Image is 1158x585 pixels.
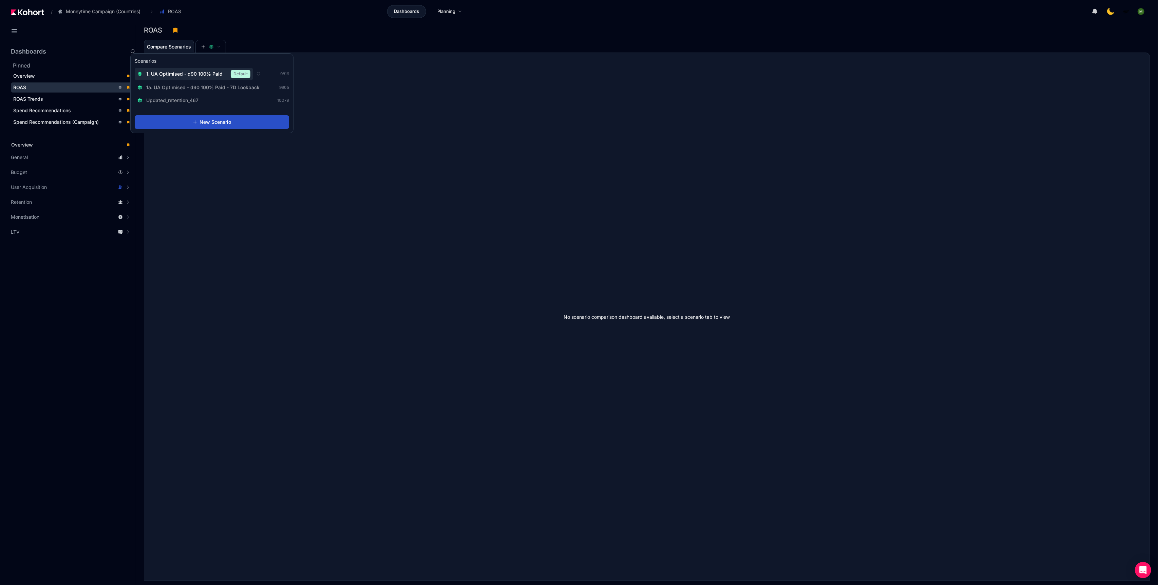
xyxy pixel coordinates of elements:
[11,82,134,93] a: ROAS
[11,229,20,235] span: LTV
[135,58,156,66] h3: Scenarios
[13,108,71,113] span: Spend Recommendations
[200,119,231,125] span: New Scenario
[11,71,134,81] a: Overview
[11,9,44,15] img: Kohort logo
[135,82,266,93] button: 1a. UA Optimised - d90 100% Paid - 7D Lookback
[144,27,166,34] h3: ROAS
[11,154,28,161] span: General
[13,96,43,102] span: ROAS Trends
[280,71,289,77] span: 9816
[430,5,469,18] a: Planning
[146,84,260,91] span: 1a. UA Optimised - d90 100% Paid - 7D Lookback
[144,53,1150,581] div: No scenario comparison dashboard available, select a scenario tab to view
[11,117,134,127] a: Spend Recommendations (Campaign)
[231,70,250,78] span: Default
[146,71,223,77] span: 1. UA Optimised - d90 100% Paid
[11,169,27,176] span: Budget
[150,9,154,14] span: ›
[168,8,181,15] span: ROAS
[11,214,39,220] span: Monetisation
[277,98,289,103] span: 10079
[147,44,191,49] span: Compare Scenarios
[387,5,426,18] a: Dashboards
[66,8,140,15] span: Moneytime Campaign (Countries)
[156,6,188,17] button: ROAS
[13,61,136,70] h2: Pinned
[135,95,205,106] button: Updated_retention_467
[394,8,419,15] span: Dashboards
[54,6,148,17] button: Moneytime Campaign (Countries)
[135,68,253,80] button: 1. UA Optimised - d90 100% PaidDefault
[11,142,33,148] span: Overview
[11,48,46,55] h2: Dashboards
[13,119,99,125] span: Spend Recommendations (Campaign)
[11,105,134,116] a: Spend Recommendations
[9,140,134,150] a: Overview
[135,115,289,129] button: New Scenario
[13,73,35,79] span: Overview
[1123,8,1129,15] img: logo_MoneyTimeLogo_1_20250619094856634230.png
[146,97,198,104] span: Updated_retention_467
[11,94,134,104] a: ROAS Trends
[45,8,53,15] span: /
[13,84,26,90] span: ROAS
[11,199,32,206] span: Retention
[279,85,289,90] span: 9905
[1135,562,1151,578] div: Open Intercom Messenger
[11,184,47,191] span: User Acquisition
[437,8,455,15] span: Planning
